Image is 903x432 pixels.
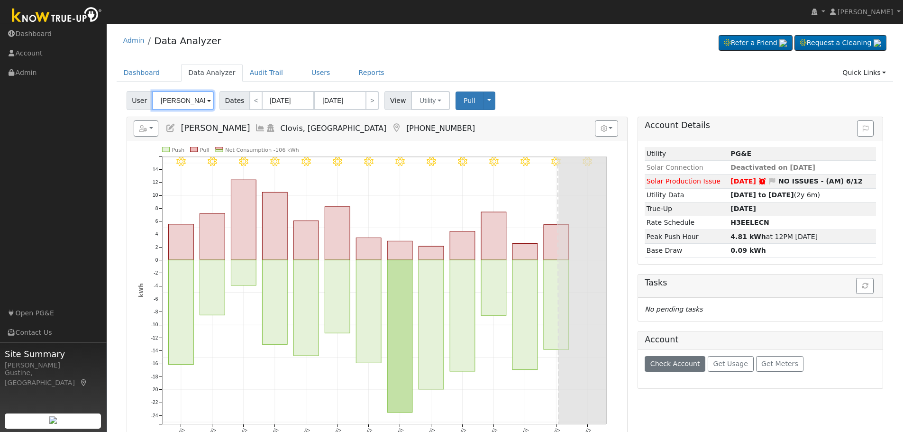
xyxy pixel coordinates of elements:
a: Audit Trail [243,64,290,82]
a: Data Analyzer [181,64,243,82]
img: retrieve [49,416,57,424]
button: Utility [411,91,450,110]
rect: onclick="" [387,260,412,413]
button: Get Usage [708,356,754,372]
rect: onclick="" [481,212,506,260]
button: Pull [456,92,483,110]
rect: onclick="" [262,260,287,344]
rect: onclick="" [356,260,381,363]
text: 0 [155,257,158,263]
rect: onclick="" [325,260,350,333]
a: Request a Cleaning [794,35,886,51]
i: 8/09 - Clear [239,157,248,166]
span: Clovis, [GEOGRAPHIC_DATA] [281,124,387,133]
span: Dates [219,91,250,110]
span: (2y 6m) [730,191,820,199]
text: -24 [151,413,158,418]
rect: onclick="" [168,260,193,365]
rect: onclick="" [325,207,350,260]
text: 8 [155,206,158,211]
text: -18 [151,374,158,379]
a: Admin [123,37,145,44]
text: 6 [155,219,158,224]
span: Get Usage [713,360,748,368]
span: Site Summary [5,348,101,360]
rect: onclick="" [544,225,569,260]
strong: 0.09 kWh [730,247,766,254]
rect: onclick="" [200,213,225,260]
text: -12 [151,335,158,340]
span: Deactivated on [DATE] [730,164,815,171]
rect: onclick="" [231,260,256,285]
a: > [365,91,379,110]
rect: onclick="" [419,260,444,389]
a: < [249,91,263,110]
text: -8 [154,309,158,314]
rect: onclick="" [262,193,287,260]
img: retrieve [874,39,881,47]
td: Peak Push Hour [645,230,729,244]
text: kWh [138,283,145,297]
i: Edit Issue [768,178,776,184]
i: 8/19 - Clear [551,157,561,166]
rect: onclick="" [481,260,506,315]
a: Edit User (27115) [165,123,176,133]
h5: Account Details [645,120,876,130]
span: User [127,91,153,110]
i: 8/08 - Clear [208,157,217,166]
span: Solar Connection [647,164,703,171]
span: [DATE] [730,177,756,185]
i: No pending tasks [645,305,702,313]
text: Net Consumption -106 kWh [225,147,299,153]
text: -2 [154,270,158,276]
a: Snooze expired 07/12/2025 [758,177,766,185]
a: Refer a Friend [719,35,793,51]
td: Base Draw [645,244,729,257]
h5: Account [645,335,678,344]
strong: ID: 16364058, authorized: 03/10/25 [730,150,751,157]
i: 8/11 - Clear [301,157,311,166]
td: Rate Schedule [645,216,729,230]
span: Solar Production Issue [647,177,721,185]
i: 8/13 - Clear [364,157,374,166]
a: Multi-Series Graph [255,123,265,133]
span: View [384,91,411,110]
strong: 4.81 kWh [730,233,766,240]
i: 8/12 - Clear [333,157,342,166]
rect: onclick="" [387,241,412,260]
rect: onclick="" [293,221,319,260]
span: Check Account [650,360,700,368]
text: -6 [154,296,158,302]
span: [PERSON_NAME] [838,8,893,16]
text: -22 [151,400,158,405]
span: Get Meters [761,360,798,368]
rect: onclick="" [293,260,319,356]
text: -4 [154,284,158,289]
i: 8/10 - Clear [270,157,280,166]
input: Select a User [152,91,214,110]
i: 8/14 - Clear [395,157,405,166]
div: [PERSON_NAME] [5,360,101,370]
a: Map [80,379,88,386]
span: Pull [464,97,475,104]
text: Push [172,147,184,153]
rect: onclick="" [356,238,381,260]
div: Gustine, [GEOGRAPHIC_DATA] [5,368,101,388]
td: Utility Data [645,188,729,202]
a: Login As (last 08/08/2025 10:21:25 AM) [265,123,276,133]
button: Issue History [857,120,874,137]
rect: onclick="" [450,231,475,260]
span: [PHONE_NUMBER] [406,124,475,133]
rect: onclick="" [544,260,569,349]
td: True-Up [645,202,729,216]
text: -16 [151,361,158,367]
a: Dashboard [117,64,167,82]
td: Utility [645,147,729,161]
rect: onclick="" [512,244,538,260]
strong: S [730,219,769,226]
text: 2 [155,245,158,250]
strong: NO ISSUES - (AM) 6/12 [778,177,863,185]
i: 8/16 - Clear [458,157,467,166]
strong: [DATE] to [DATE] [730,191,794,199]
rect: onclick="" [450,260,475,371]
